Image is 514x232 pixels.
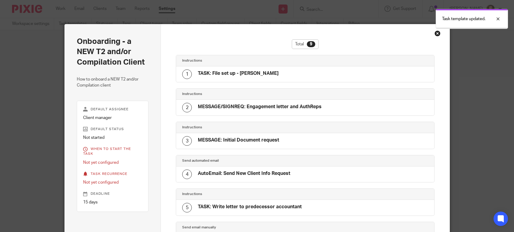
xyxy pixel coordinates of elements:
p: How to onboard a NEW T2 and/or Compilation client [77,76,149,89]
div: Total [292,39,319,49]
p: Not started [83,135,142,141]
div: 1 [182,69,192,79]
h4: Instructions [182,192,305,197]
h4: Instructions [182,92,305,96]
p: Client manager [83,115,142,121]
h4: Send email manually [182,225,305,230]
p: Not yet configured [83,179,142,185]
p: Deadline [83,191,142,196]
div: 2 [182,103,192,112]
div: 3 [182,136,192,146]
h4: TASK: File set up - [PERSON_NAME] [198,70,279,77]
div: 9 [307,41,315,47]
p: Default assignee [83,107,142,112]
h4: Send automated email [182,158,305,163]
p: 15 days [83,199,142,205]
h4: Instructions [182,58,305,63]
div: 5 [182,203,192,212]
h4: Instructions [182,125,305,130]
h2: Onboarding - a NEW T2 and/or Compilation Client [77,36,149,67]
p: Task template updated. [442,16,485,22]
div: Close this dialog window [435,30,441,36]
h4: TASK: Write letter to predecessor accountant [198,204,302,210]
h4: MESSAGE/SIGNREQ: Engagement letter and AuthReps [198,104,322,110]
p: Default status [83,127,142,132]
p: Task recurrence [83,172,142,176]
h4: AutoEmail: Send New Client Info Request [198,170,290,177]
div: 4 [182,169,192,179]
p: When to start the task [83,147,142,156]
p: Not yet configured [83,160,142,166]
h4: MESSAGE: Initial Document request [198,137,279,143]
